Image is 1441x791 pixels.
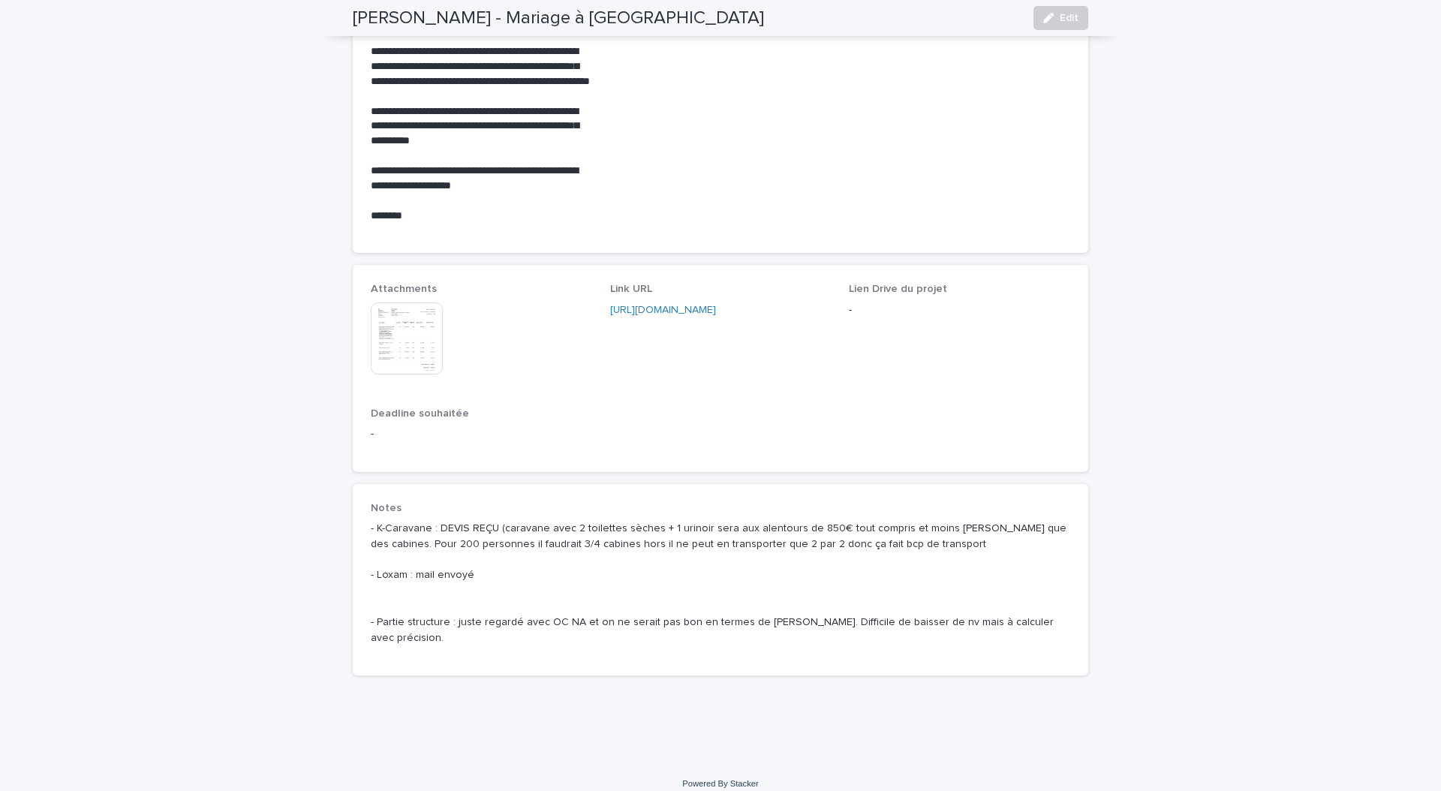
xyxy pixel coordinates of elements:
span: Lien Drive du projet [849,284,947,294]
span: Edit [1060,13,1078,23]
h2: [PERSON_NAME] - Mariage à [GEOGRAPHIC_DATA] [353,8,764,29]
span: Link URL [610,284,652,294]
a: Powered By Stacker [682,779,758,788]
span: Deadline souhaitée [371,408,469,419]
p: - [849,302,1070,318]
span: Notes [371,503,402,513]
p: - K-Caravane : DEVIS REÇU (caravane avec 2 toilettes sèches + 1 urinoir sera aux alentours de 850... [371,521,1070,645]
span: Attachments [371,284,437,294]
button: Edit [1033,6,1088,30]
a: [URL][DOMAIN_NAME] [610,305,716,315]
p: - [371,426,1070,442]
